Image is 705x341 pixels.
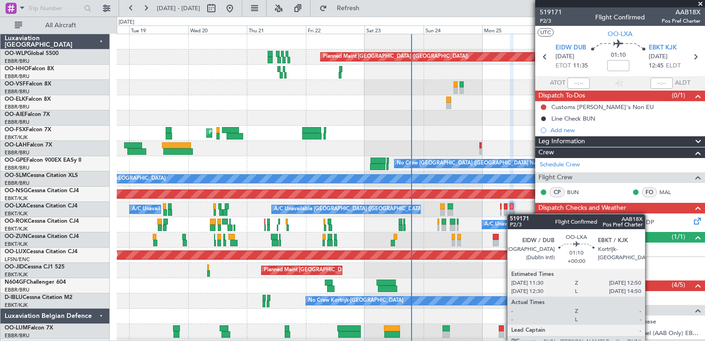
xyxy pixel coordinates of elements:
[556,52,574,61] span: [DATE]
[5,219,28,224] span: OO-ROK
[5,180,30,187] a: EBBR/BRU
[550,270,700,278] div: Add new
[666,61,681,71] span: ELDT
[264,263,409,277] div: Planned Maint [GEOGRAPHIC_DATA] ([GEOGRAPHIC_DATA])
[10,18,100,33] button: All Aircraft
[540,245,585,254] a: Manage Permits
[73,172,166,186] div: A/C Unavailable [GEOGRAPHIC_DATA]
[551,258,616,266] div: EIDW DEP SLOT 1130Z
[538,203,626,213] span: Dispatch Checks and Weather
[5,325,28,331] span: OO-LUM
[5,203,26,209] span: OO-LXA
[308,294,403,308] div: No Crew Kortrijk-[GEOGRAPHIC_DATA]
[540,7,562,17] span: 519171
[129,25,188,34] div: Tue 19
[594,218,602,227] span: CR
[659,188,680,196] a: MAL
[323,50,468,64] div: Planned Maint [GEOGRAPHIC_DATA] ([GEOGRAPHIC_DATA])
[482,25,541,34] div: Mon 25
[646,218,654,227] span: DP
[649,61,663,71] span: 12:45
[5,286,30,293] a: EBBR/BRU
[611,51,626,60] span: 01:10
[538,232,560,243] span: Permits
[5,264,65,270] a: OO-JIDCessna CJ1 525
[595,12,645,22] div: Flight Confirmed
[5,295,72,300] a: D-IBLUCessna Citation M2
[5,256,30,263] a: LFSN/ENC
[538,147,554,158] span: Crew
[364,25,423,34] div: Sat 23
[5,127,26,133] span: OO-FSX
[538,280,562,291] span: Services
[5,81,51,87] a: OO-VSFFalcon 8X
[540,293,586,303] a: Manage Services
[5,280,26,285] span: N604GF
[5,210,28,217] a: EBKT/KJK
[5,188,28,194] span: OO-NSG
[306,25,364,34] div: Fri 22
[649,52,668,61] span: [DATE]
[568,218,579,227] span: CC,
[5,271,28,278] a: EBKT/KJK
[672,232,685,242] span: (1/1)
[5,249,26,255] span: OO-LUX
[5,234,28,239] span: OO-ZUN
[5,234,79,239] a: OO-ZUNCessna Citation CJ4
[5,51,27,56] span: OO-WLP
[5,97,25,102] span: OO-ELK
[119,18,134,26] div: [DATE]
[642,187,657,197] div: FO
[551,317,656,325] a: EIDW / DUB - Fuel - WFS Fuel Release
[5,249,78,255] a: OO-LUXCessna Citation CJ4
[568,78,590,89] input: --:--
[556,43,586,53] span: EIDW DUB
[5,81,26,87] span: OO-VSF
[551,103,654,111] div: Customs [PERSON_NAME]'s Non EU
[247,25,305,34] div: Thu 21
[5,173,78,178] a: OO-SLMCessna Citation XLS
[5,173,27,178] span: OO-SLM
[550,126,700,134] div: Add new
[5,112,24,117] span: OO-AIE
[5,158,81,163] a: OO-GPEFalcon 900EX EASy II
[5,66,54,72] a: OO-HHOFalcon 8X
[662,7,700,17] span: AAB18X
[5,164,30,171] a: EBBR/BRU
[672,280,685,290] span: (4/5)
[5,58,30,65] a: EBBR/BRU
[617,218,631,227] span: DFC,
[5,241,28,248] a: EBKT/KJK
[315,1,370,16] button: Refresh
[551,115,595,122] div: Line Check BUN
[540,160,580,170] a: Schedule Crew
[556,61,571,71] span: ETOT
[567,188,588,196] a: BUN
[5,332,30,339] a: EBBR/BRU
[5,264,24,270] span: OO-JID
[550,187,565,197] div: CP
[424,25,482,34] div: Sun 24
[5,325,53,331] a: OO-LUMFalcon 7X
[5,73,30,80] a: EBBR/BRU
[5,295,23,300] span: D-IBLU
[24,22,97,29] span: All Aircraft
[5,203,78,209] a: OO-LXACessna Citation CJ4
[551,329,700,337] a: EBKT / KJK - Fuel - Flanders FIA Fuel (AAB Only) EBKT / KJK
[28,1,81,15] input: Trip Number
[5,225,28,232] a: EBKT/KJK
[538,28,554,37] button: UTC
[209,126,317,140] div: Planned Maint Kortrijk-[GEOGRAPHIC_DATA]
[672,91,685,100] span: (0/1)
[5,302,28,309] a: EBKT/KJK
[5,142,52,148] a: OO-LAHFalcon 7X
[157,4,200,12] span: [DATE] - [DATE]
[5,280,66,285] a: N604GFChallenger 604
[5,88,30,95] a: EBBR/BRU
[550,79,565,88] span: ATOT
[329,5,368,12] span: Refresh
[484,218,523,231] div: A/C Unavailable
[5,142,27,148] span: OO-LAH
[5,97,51,102] a: OO-ELKFalcon 8X
[540,17,562,25] span: P2/3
